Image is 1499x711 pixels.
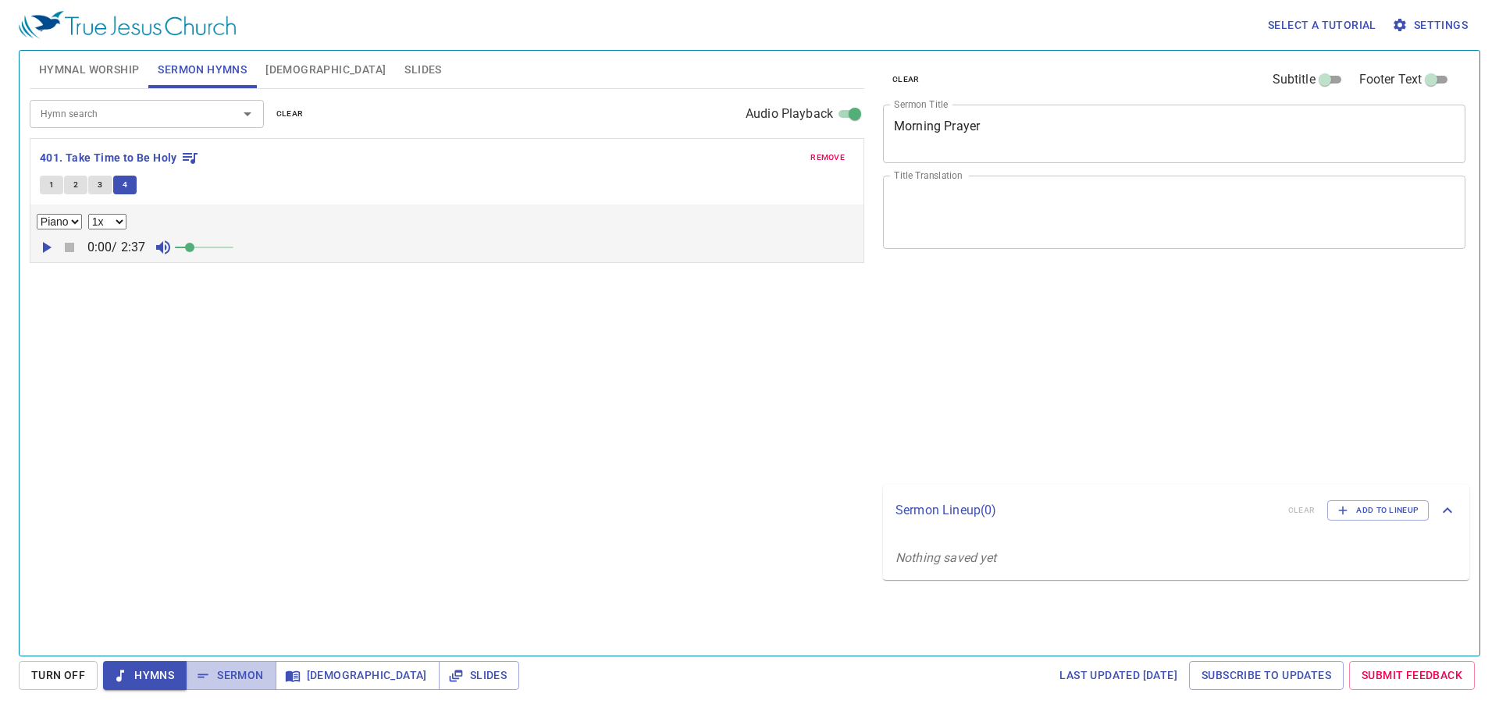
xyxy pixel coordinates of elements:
[895,501,1276,520] p: Sermon Lineup ( 0 )
[19,661,98,690] button: Turn Off
[49,178,54,192] span: 1
[1053,661,1184,690] a: Last updated [DATE]
[81,238,152,257] p: 0:00 / 2:37
[1395,16,1468,35] span: Settings
[810,151,845,165] span: remove
[883,485,1469,536] div: Sermon Lineup(0)clearAdd to Lineup
[1262,11,1383,40] button: Select a tutorial
[892,73,920,87] span: clear
[237,103,258,125] button: Open
[1059,666,1177,685] span: Last updated [DATE]
[439,661,519,690] button: Slides
[267,105,313,123] button: clear
[103,661,187,690] button: Hymns
[40,148,199,168] button: 401. Take Time to Be Holy
[894,119,1454,148] textarea: Morning Prayer
[37,214,82,229] select: Select Track
[158,60,247,80] span: Sermon Hymns
[1327,500,1429,521] button: Add to Lineup
[116,666,174,685] span: Hymns
[1337,503,1419,517] span: Add to Lineup
[1362,666,1462,685] span: Submit Feedback
[88,176,112,194] button: 3
[276,661,440,690] button: [DEMOGRAPHIC_DATA]
[1389,11,1474,40] button: Settings
[404,60,441,80] span: Slides
[801,148,854,167] button: remove
[288,666,427,685] span: [DEMOGRAPHIC_DATA]
[64,176,87,194] button: 2
[19,11,236,39] img: True Jesus Church
[1349,661,1475,690] a: Submit Feedback
[276,107,304,121] span: clear
[883,70,929,89] button: clear
[1268,16,1376,35] span: Select a tutorial
[113,176,137,194] button: 4
[186,661,276,690] button: Sermon
[1202,666,1331,685] span: Subscribe to Updates
[451,666,507,685] span: Slides
[265,60,386,80] span: [DEMOGRAPHIC_DATA]
[98,178,102,192] span: 3
[40,176,63,194] button: 1
[123,178,127,192] span: 4
[73,178,78,192] span: 2
[31,666,85,685] span: Turn Off
[1189,661,1344,690] a: Subscribe to Updates
[746,105,833,123] span: Audio Playback
[877,265,1351,478] iframe: from-child
[895,550,997,565] i: Nothing saved yet
[88,214,126,229] select: Playback Rate
[1273,70,1316,89] span: Subtitle
[1359,70,1422,89] span: Footer Text
[39,60,140,80] span: Hymnal Worship
[198,666,263,685] span: Sermon
[40,148,177,168] b: 401. Take Time to Be Holy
